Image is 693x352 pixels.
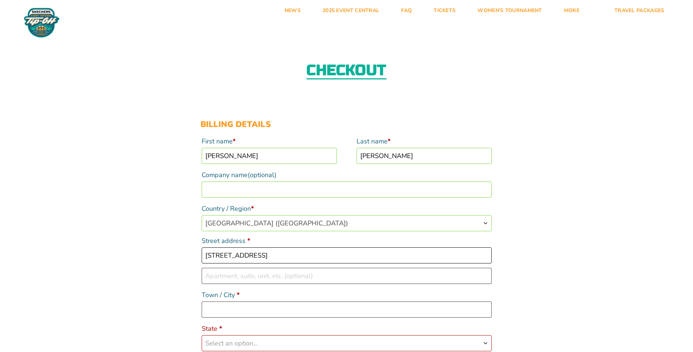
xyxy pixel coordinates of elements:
label: Last name [357,135,492,148]
img: Fort Myers Tip-Off [22,7,61,38]
input: Apartment, suite, unit, etc. (optional) [202,268,492,284]
input: House number and street name [202,247,492,263]
label: First name [202,135,337,148]
h2: Checkout [306,63,387,79]
label: Town / City [202,288,492,302]
span: United States (US) [202,216,491,231]
label: Company name [202,168,492,181]
label: State [202,322,492,335]
span: State [202,335,492,351]
span: (optional) [248,171,277,179]
span: Select an option… [205,339,258,348]
label: Street address [202,234,492,247]
span: Country / Region [202,215,492,231]
label: Country / Region [202,202,492,215]
h3: Billing details [201,120,493,129]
